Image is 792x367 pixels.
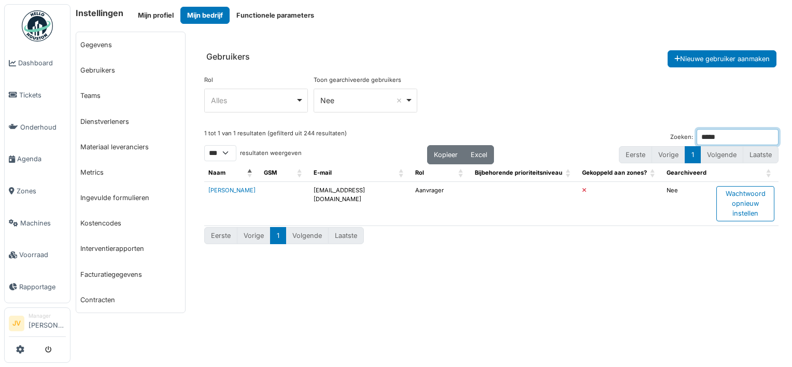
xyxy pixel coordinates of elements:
button: Remove item: 'false' [394,95,404,106]
span: Gekoppeld aan zones?: Activate to sort [650,164,656,181]
button: Functionele parameters [230,7,321,24]
a: Materiaal leveranciers [76,134,185,160]
a: Interventierapporten [76,236,185,261]
div: 1 tot 1 van 1 resultaten (gefilterd uit 244 resultaten) [204,129,347,145]
span: Rol: Activate to sort [458,164,464,181]
h6: Gebruikers [206,52,250,62]
a: [PERSON_NAME] [208,187,256,194]
span: Naam: Activate to invert sorting [247,164,253,181]
a: Facturatiegegevens [76,262,185,287]
a: Dashboard [5,47,70,79]
a: JV Manager[PERSON_NAME] [9,312,66,337]
a: Voorraad [5,239,70,271]
a: Metrics [76,160,185,185]
button: Mijn profiel [131,7,180,24]
a: Ingevulde formulieren [76,185,185,210]
button: Nieuwe gebruiker aanmaken [668,50,776,67]
button: 1 [685,146,701,163]
nav: pagination [204,227,364,244]
span: Bijbehorende prioriteitsniveau [475,169,562,176]
span: Voorraad [19,250,66,260]
div: Manager [29,312,66,320]
button: Mijn bedrijf [180,7,230,24]
span: E-mail: Activate to sort [399,164,405,181]
span: GSM: Activate to sort [297,164,303,181]
span: Gearchiveerd [667,169,706,176]
div: Wachtwoord opnieuw instellen [716,186,774,221]
button: Kopieer [427,145,464,164]
a: Teams [76,83,185,108]
a: Machines [5,207,70,239]
button: Excel [464,145,494,164]
span: : Activate to sort [766,164,772,181]
span: GSM [264,169,277,176]
label: Zoeken: [670,133,693,142]
span: Zones [17,186,66,196]
a: Gebruikers [76,58,185,83]
nav: pagination [619,146,779,163]
a: Tickets [5,79,70,111]
span: Rapportage [19,282,66,292]
span: Tickets [19,90,66,100]
td: [EMAIL_ADDRESS][DOMAIN_NAME] [309,181,411,225]
span: Dashboard [18,58,66,68]
label: Rol [204,76,213,84]
div: Alles [211,95,295,106]
span: Agenda [17,154,66,164]
a: Contracten [76,287,185,313]
a: Dienstverleners [76,109,185,134]
a: Zones [5,175,70,207]
div: Nee [320,95,405,106]
td: Nee [662,181,712,225]
a: Gegevens [76,32,185,58]
span: Machines [20,218,66,228]
span: Naam [208,169,225,176]
span: E-mail [314,169,332,176]
td: Aanvrager [411,181,471,225]
span: Rol [415,169,424,176]
img: Badge_color-CXgf-gQk.svg [22,10,53,41]
li: JV [9,316,24,331]
span: Kopieer [434,151,458,159]
h6: Instellingen [76,8,123,18]
a: Kostencodes [76,210,185,236]
a: Onderhoud [5,111,70,143]
span: Onderhoud [20,122,66,132]
label: resultaten weergeven [240,149,302,158]
span: Excel [471,151,487,159]
a: Agenda [5,143,70,175]
a: Rapportage [5,271,70,303]
button: 1 [270,227,286,244]
label: Toon gearchiveerde gebruikers [314,76,401,84]
li: [PERSON_NAME] [29,312,66,334]
span: Bijbehorende prioriteitsniveau : Activate to sort [565,164,572,181]
span: Gekoppeld aan zones? [582,169,647,176]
